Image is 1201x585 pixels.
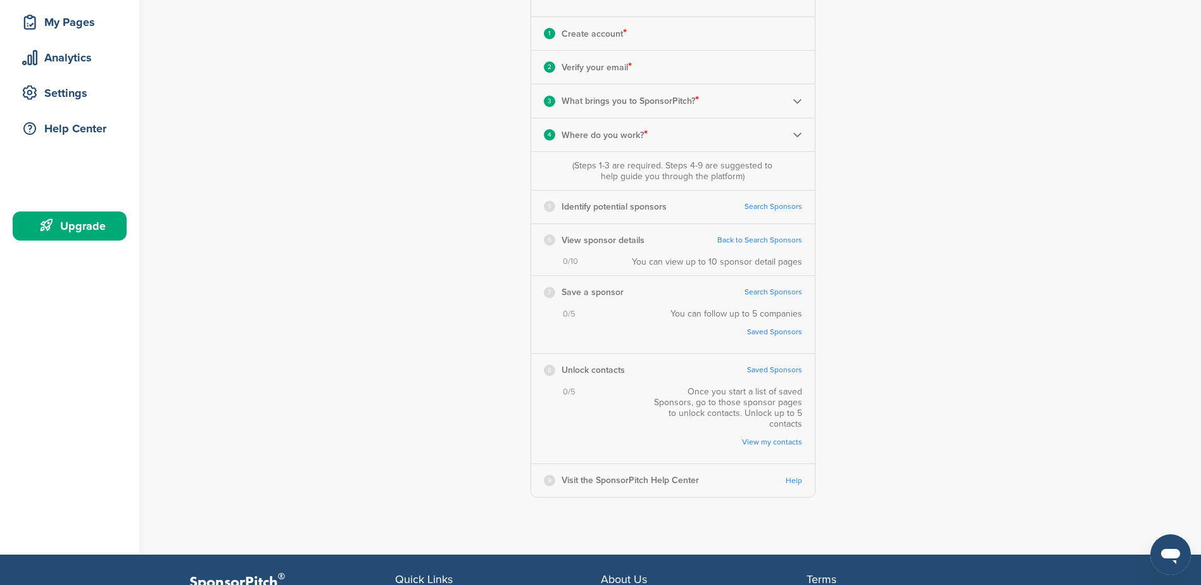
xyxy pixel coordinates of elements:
img: Checklist arrow 2 [793,96,802,106]
div: 5 [544,201,555,212]
div: Analytics [19,46,127,69]
div: 7 [544,287,555,298]
p: Where do you work? [562,127,648,143]
a: Settings [13,79,127,108]
p: View sponsor details [562,232,645,248]
div: 8 [544,365,555,376]
img: Checklist arrow 2 [793,130,802,139]
div: You can follow up to 5 companies [670,308,802,345]
a: Search Sponsors [745,202,802,211]
p: Visit the SponsorPitch Help Center [562,472,699,488]
a: Help Center [13,114,127,143]
a: Search Sponsors [745,287,802,297]
div: Once you start a list of saved Sponsors, go to those sponsor pages to unlock contacts. Unlock up ... [646,386,802,455]
div: 6 [544,234,555,246]
span: 0/5 [563,309,575,320]
a: My Pages [13,8,127,37]
div: You can view up to 10 sponsor detail pages [632,256,802,267]
p: Unlock contacts [562,362,625,378]
div: 4 [544,129,555,141]
div: Settings [19,82,127,104]
span: 0/5 [563,387,575,398]
span: ® [278,569,285,584]
iframe: Button to launch messaging window [1150,534,1191,575]
a: Upgrade [13,211,127,241]
a: Analytics [13,43,127,72]
p: What brings you to SponsorPitch? [562,92,699,109]
span: 0/10 [563,256,578,267]
div: My Pages [19,11,127,34]
div: 2 [544,61,555,73]
a: View my contacts [659,437,802,447]
div: Help Center [19,117,127,140]
p: Save a sponsor [562,284,624,300]
div: (Steps 1-3 are required. Steps 4-9 are suggested to help guide you through the platform) [569,160,776,182]
div: 3 [544,96,555,107]
a: Back to Search Sponsors [717,236,802,245]
div: 1 [544,28,555,39]
p: Identify potential sponsors [562,199,667,215]
a: Saved Sponsors [683,327,802,337]
p: Verify your email [562,59,632,75]
p: Create account [562,25,627,42]
div: 9 [544,475,555,486]
a: Help [786,476,802,486]
a: Saved Sponsors [747,365,802,375]
div: Upgrade [19,215,127,237]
